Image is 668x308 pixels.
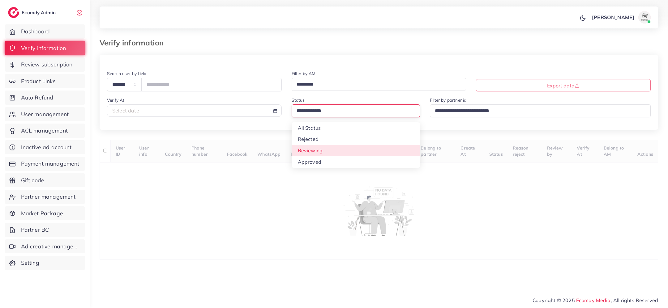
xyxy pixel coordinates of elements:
[5,74,85,88] a: Product Links
[592,14,634,21] p: [PERSON_NAME]
[21,209,63,217] span: Market Package
[5,190,85,204] a: Partner management
[5,206,85,221] a: Market Package
[5,173,85,188] a: Gift code
[292,145,420,156] li: Reviewing
[533,297,658,304] span: Copyright © 2025
[21,61,73,69] span: Review subscription
[5,140,85,154] a: Inactive ad account
[21,259,39,267] span: Setting
[21,226,49,234] span: Partner BC
[107,70,146,77] label: Search user by field
[292,70,316,77] label: Filter by AM
[576,297,611,303] a: Ecomdy Media
[21,110,69,118] span: User management
[611,297,658,304] span: , All rights Reserved
[21,160,79,168] span: Payment management
[292,78,466,91] div: Search for option
[21,143,72,151] span: Inactive ad account
[292,97,305,103] label: Status
[547,82,580,89] span: Export data
[5,256,85,270] a: Setting
[21,243,80,251] span: Ad creative management
[292,104,420,117] div: Search for option
[430,97,466,103] label: Filter by partner id
[21,193,76,201] span: Partner management
[5,223,85,237] a: Partner BC
[21,77,56,85] span: Product Links
[107,97,124,103] label: Verify At
[294,80,458,89] input: Search for option
[5,41,85,55] a: Verify information
[112,108,139,114] span: Select date
[5,57,85,72] a: Review subscription
[5,157,85,171] a: Payment management
[5,24,85,39] a: Dashboard
[8,7,19,18] img: logo
[433,106,643,116] input: Search for option
[100,38,169,47] h3: Verify information
[21,27,50,36] span: Dashboard
[476,79,651,91] button: Export data
[21,44,66,52] span: Verify information
[292,133,420,145] li: Rejected
[294,106,412,116] input: Search for option
[22,10,57,15] h2: Ecomdy Admin
[21,94,54,102] span: Auto Refund
[21,127,68,135] span: ACL management
[292,122,420,134] li: All Status
[5,91,85,105] a: Auto Refund
[430,104,651,117] div: Search for option
[5,124,85,138] a: ACL management
[638,11,651,23] img: avatar
[292,156,420,168] li: Approved
[5,239,85,254] a: Ad creative management
[589,11,653,23] a: [PERSON_NAME]avatar
[21,176,44,184] span: Gift code
[5,107,85,121] a: User management
[8,7,57,18] a: logoEcomdy Admin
